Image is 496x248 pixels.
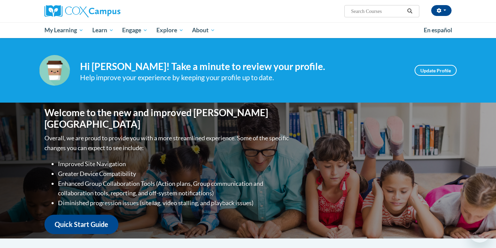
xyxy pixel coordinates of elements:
span: Learn [92,26,114,34]
img: Profile Image [39,55,70,86]
li: Enhanced Group Collaboration Tools (Action plans, Group communication and collaboration tools, re... [58,179,290,198]
a: My Learning [40,22,88,38]
li: Diminished progression issues (site lag, video stalling, and playback issues) [58,198,290,208]
span: Engage [122,26,148,34]
h1: Welcome to the new and improved [PERSON_NAME][GEOGRAPHIC_DATA] [44,107,290,130]
input: Search Courses [350,7,405,15]
a: Quick Start Guide [44,215,118,234]
button: Search [405,7,415,15]
a: Explore [152,22,188,38]
li: Improved Site Navigation [58,159,290,169]
li: Greater Device Compatibility [58,169,290,179]
a: Cox Campus [44,5,173,17]
p: Overall, we are proud to provide you with a more streamlined experience. Some of the specific cha... [44,133,290,153]
span: About [192,26,215,34]
a: Update Profile [415,65,457,76]
a: En español [419,23,457,37]
a: Engage [118,22,152,38]
button: Account Settings [431,5,452,16]
a: About [188,22,220,38]
span: My Learning [44,26,83,34]
iframe: Button to launch messaging window [469,221,491,243]
h4: Hi [PERSON_NAME]! Take a minute to review your profile. [80,61,404,72]
span: Explore [156,26,184,34]
img: Cox Campus [44,5,120,17]
a: Learn [88,22,118,38]
div: Main menu [34,22,462,38]
div: Help improve your experience by keeping your profile up to date. [80,72,404,83]
span: En español [424,26,452,34]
